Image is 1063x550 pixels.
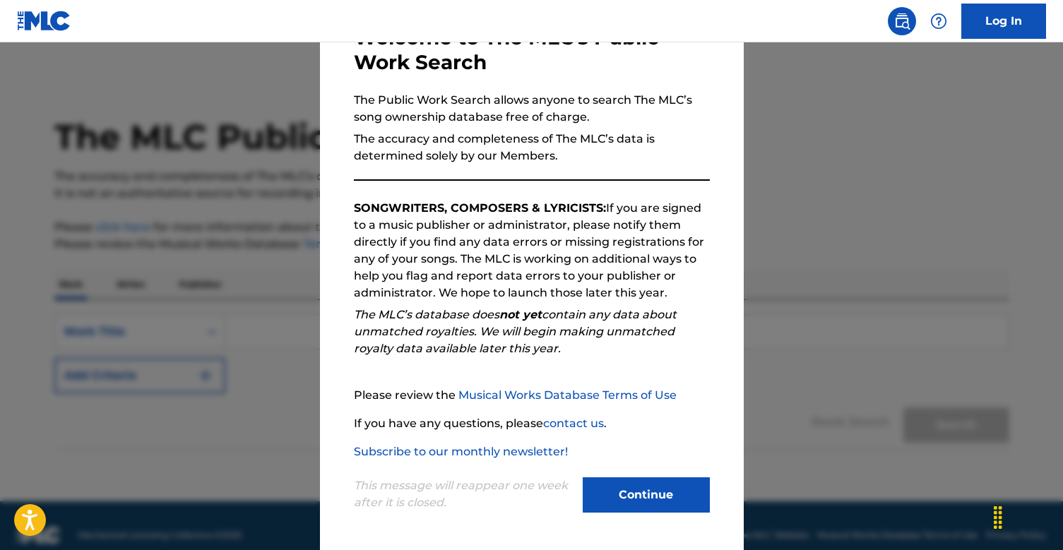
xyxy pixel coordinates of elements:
div: Help [925,7,953,35]
p: This message will reappear one week after it is closed. [354,477,574,511]
a: Public Search [888,7,916,35]
p: Please review the [354,387,710,404]
img: help [930,13,947,30]
h3: Welcome to The MLC's Public Work Search [354,25,710,75]
img: search [893,13,910,30]
p: If you are signed to a music publisher or administrator, please notify them directly if you find ... [354,200,710,301]
div: Drag [987,496,1009,539]
iframe: Chat Widget [992,482,1063,550]
strong: not yet [499,308,542,321]
a: contact us [543,417,604,430]
p: The accuracy and completeness of The MLC’s data is determined solely by our Members. [354,131,710,165]
a: Musical Works Database Terms of Use [458,388,677,402]
button: Continue [583,477,710,513]
a: Log In [961,4,1046,39]
a: Subscribe to our monthly newsletter! [354,445,568,458]
p: The Public Work Search allows anyone to search The MLC’s song ownership database free of charge. [354,92,710,126]
p: If you have any questions, please . [354,415,710,432]
strong: SONGWRITERS, COMPOSERS & LYRICISTS: [354,201,606,215]
img: MLC Logo [17,11,71,31]
em: The MLC’s database does contain any data about unmatched royalties. We will begin making unmatche... [354,308,677,355]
